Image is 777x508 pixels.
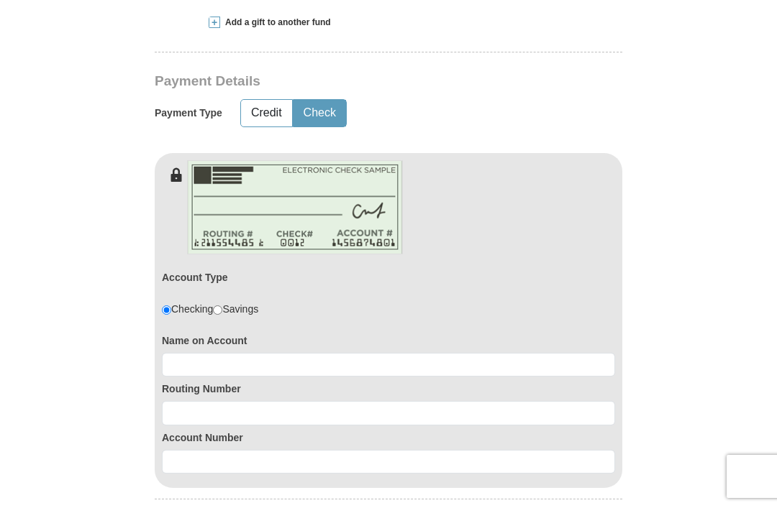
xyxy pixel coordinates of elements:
[162,302,258,316] div: Checking Savings
[294,100,346,126] button: Check
[162,270,228,285] label: Account Type
[241,100,292,126] button: Credit
[162,382,615,396] label: Routing Number
[187,160,403,254] img: check-en.png
[162,430,615,445] label: Account Number
[155,107,222,119] h5: Payment Type
[155,73,522,90] h3: Payment Details
[220,17,331,29] span: Add a gift to another fund
[162,333,615,348] label: Name on Account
